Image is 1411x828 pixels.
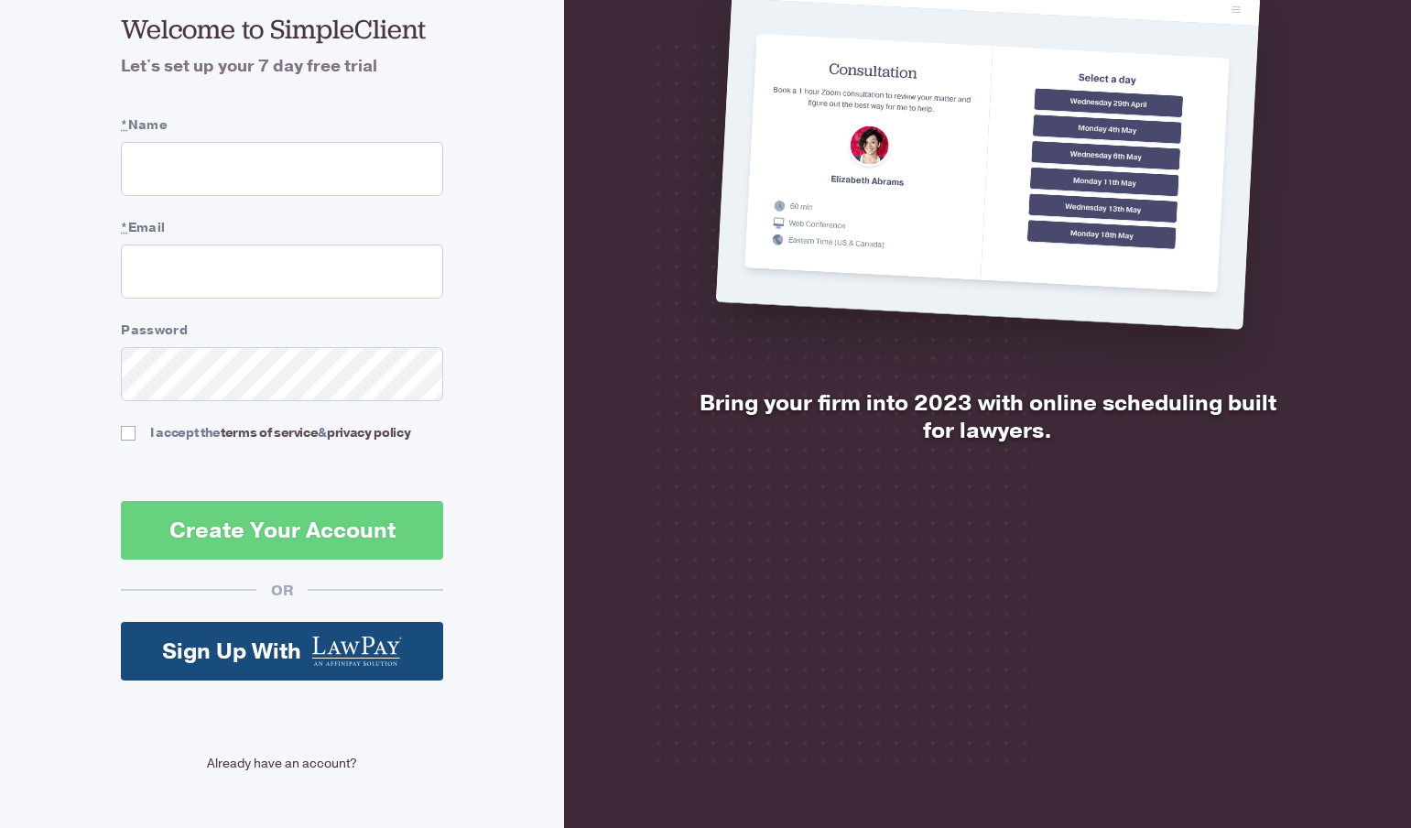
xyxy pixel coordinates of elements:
a: privacy policy [327,424,410,441]
label: Password [121,321,443,340]
h2: Welcome to SimpleClient [121,12,443,47]
div: OR [256,581,308,601]
h4: Let's set up your 7 day free trial [121,54,443,79]
a: Sign Up With [121,622,443,681]
label: Name [121,115,443,135]
div: I accept the & [150,423,410,442]
a: terms of service [221,424,318,441]
abbr: required [121,116,127,134]
label: Email [121,218,443,237]
abbr: required [121,219,127,236]
h2: Bring your firm into 2023 with online scheduling built for lawyers. [681,389,1294,444]
a: Already have an account? [121,754,443,773]
input: I accept theterms of service&privacy policy [121,426,136,441]
button: Create Your Account [121,501,443,560]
